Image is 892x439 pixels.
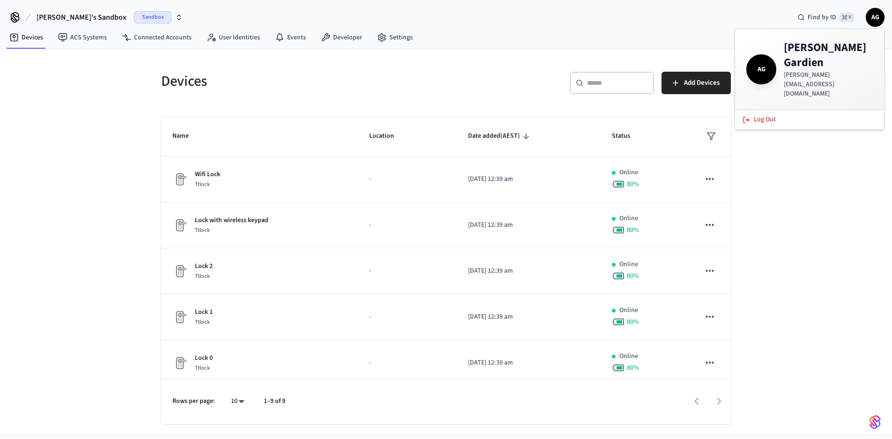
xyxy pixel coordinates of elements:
p: Wifi Lock [195,170,220,179]
span: Ttlock [195,364,210,372]
p: [DATE] 12:39 am [468,220,589,230]
p: - [369,312,446,322]
p: Online [619,168,638,178]
span: Status [612,129,642,143]
span: Location [369,129,406,143]
p: 1–9 of 9 [264,396,285,406]
p: [DATE] 12:39 am [468,312,589,322]
p: Rows per page: [172,396,215,406]
p: Lock 1 [195,307,213,317]
button: Add Devices [662,72,731,94]
span: ⌘ K [839,13,855,22]
div: 10 [226,394,249,408]
span: 80 % [627,225,639,235]
a: User Identities [199,29,268,46]
span: Ttlock [195,180,210,188]
h5: Devices [161,72,440,91]
img: Placeholder Lock Image [172,264,187,279]
span: 80 % [627,271,639,281]
p: Lock 2 [195,261,213,271]
button: Log Out [737,112,882,127]
a: Developer [313,29,370,46]
p: - [369,174,446,184]
p: - [369,266,446,276]
a: Devices [2,29,51,46]
span: 80 % [627,363,639,372]
p: - [369,358,446,368]
div: Find by ID⌘ K [790,9,862,26]
span: Ttlock [195,318,210,326]
img: Placeholder Lock Image [172,310,187,325]
img: Placeholder Lock Image [172,218,187,233]
p: Online [619,260,638,269]
p: Lock 0 [195,353,213,363]
h4: [PERSON_NAME] Gardien [784,40,873,70]
span: Find by ID [808,13,836,22]
img: SeamLogoGradient.69752ec5.svg [870,415,881,430]
span: AG [867,9,884,26]
p: [DATE] 12:39 am [468,358,589,368]
span: 80 % [627,317,639,327]
a: Events [268,29,313,46]
p: Lock with wireless keypad [195,216,268,225]
p: [DATE] 12:39 am [468,174,589,184]
button: AG [866,8,885,27]
p: [DATE] 12:39 am [468,266,589,276]
span: Ttlock [195,272,210,280]
span: Add Devices [684,77,720,89]
p: Online [619,305,638,315]
span: 80 % [627,179,639,189]
a: Settings [370,29,420,46]
a: Connected Accounts [114,29,199,46]
img: Placeholder Lock Image [172,356,187,371]
a: ACS Systems [51,29,114,46]
p: [PERSON_NAME][EMAIL_ADDRESS][DOMAIN_NAME] [784,70,873,98]
img: Placeholder Lock Image [172,172,187,187]
p: Online [619,351,638,361]
span: [PERSON_NAME]'s Sandbox [37,12,126,23]
span: Date added(AEST) [468,129,532,143]
span: Ttlock [195,226,210,234]
p: Online [619,214,638,223]
span: Name [172,129,201,143]
span: Sandbox [134,11,171,23]
span: AG [748,56,774,82]
p: - [369,220,446,230]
